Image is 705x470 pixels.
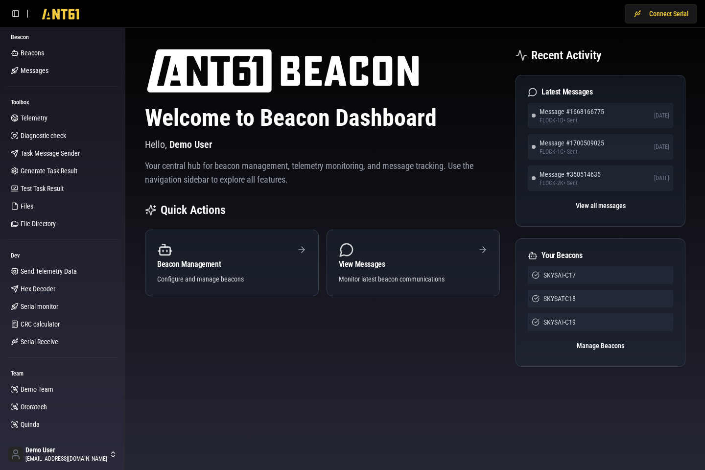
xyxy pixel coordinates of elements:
[21,337,58,347] span: Serial Receive
[7,399,118,415] a: Ororatech
[21,266,77,276] span: Send Telemetry Data
[21,201,33,211] span: Files
[21,284,55,294] span: Hex Decoder
[540,148,604,156] span: FLOCK-1C • Sent
[7,381,118,397] a: Demo Team
[157,274,306,284] div: Configure and manage beacons
[528,87,673,97] div: Latest Messages
[7,94,118,110] div: Toolbox
[7,334,118,350] a: Serial Receive
[21,184,64,193] span: Test Task Result
[654,174,669,182] span: [DATE]
[7,434,118,450] a: Axelspace
[531,47,602,63] h2: Recent Activity
[161,202,226,218] h2: Quick Actions
[25,446,107,455] span: Demo User
[543,294,576,304] span: SKYSAT-C18
[157,260,306,268] div: Beacon Management
[540,107,604,117] span: Message # 1668166775
[7,281,118,297] a: Hex Decoder
[21,66,48,75] span: Messages
[145,159,474,187] p: Your central hub for beacon management, telemetry monitoring, and message tracking. Use the navig...
[7,417,118,432] a: Quinda
[7,299,118,314] a: Serial monitor
[21,131,66,141] span: Diagnostic check
[145,138,500,151] p: Hello,
[540,169,601,179] span: Message # 350514635
[543,270,576,280] span: SKYSAT-C17
[25,455,107,463] span: [EMAIL_ADDRESS][DOMAIN_NAME]
[7,216,118,232] a: File Directory
[7,110,118,126] a: Telemetry
[543,317,576,327] span: SKYSAT-C19
[540,179,601,187] span: FLOCK-2K • Sent
[7,163,118,179] a: Generate Task Result
[7,248,118,263] div: Dev
[21,148,80,158] span: Task Message Sender
[21,302,58,311] span: Serial monitor
[7,263,118,279] a: Send Telemetry Data
[540,138,604,148] span: Message # 1700509025
[528,251,673,260] div: Your Beacons
[21,113,47,123] span: Telemetry
[7,63,118,78] a: Messages
[21,219,56,229] span: File Directory
[21,437,48,447] span: Axelspace
[7,29,118,45] div: Beacon
[7,366,118,381] div: Team
[21,166,77,176] span: Generate Task Result
[654,112,669,119] span: [DATE]
[7,145,118,161] a: Task Message Sender
[339,274,488,284] div: Monitor latest beacon communications
[21,384,53,394] span: Demo Team
[7,198,118,214] a: Files
[21,402,47,412] span: Ororatech
[4,443,121,466] button: Demo User[EMAIL_ADDRESS][DOMAIN_NAME]
[7,181,118,196] a: Test Task Result
[528,337,673,354] button: Manage Beacons
[21,319,60,329] span: CRC calculator
[21,420,40,429] span: Quinda
[7,45,118,61] a: Beacons
[654,143,669,151] span: [DATE]
[339,260,488,268] div: View Messages
[7,316,118,332] a: CRC calculator
[625,4,697,23] button: Connect Serial
[21,48,44,58] span: Beacons
[528,197,673,214] button: View all messages
[145,106,500,130] h1: Welcome to Beacon Dashboard
[540,117,604,124] span: FLOCK-1D • Sent
[7,128,118,143] a: Diagnostic check
[169,139,212,150] span: Demo User
[145,47,421,94] img: ANT61 logo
